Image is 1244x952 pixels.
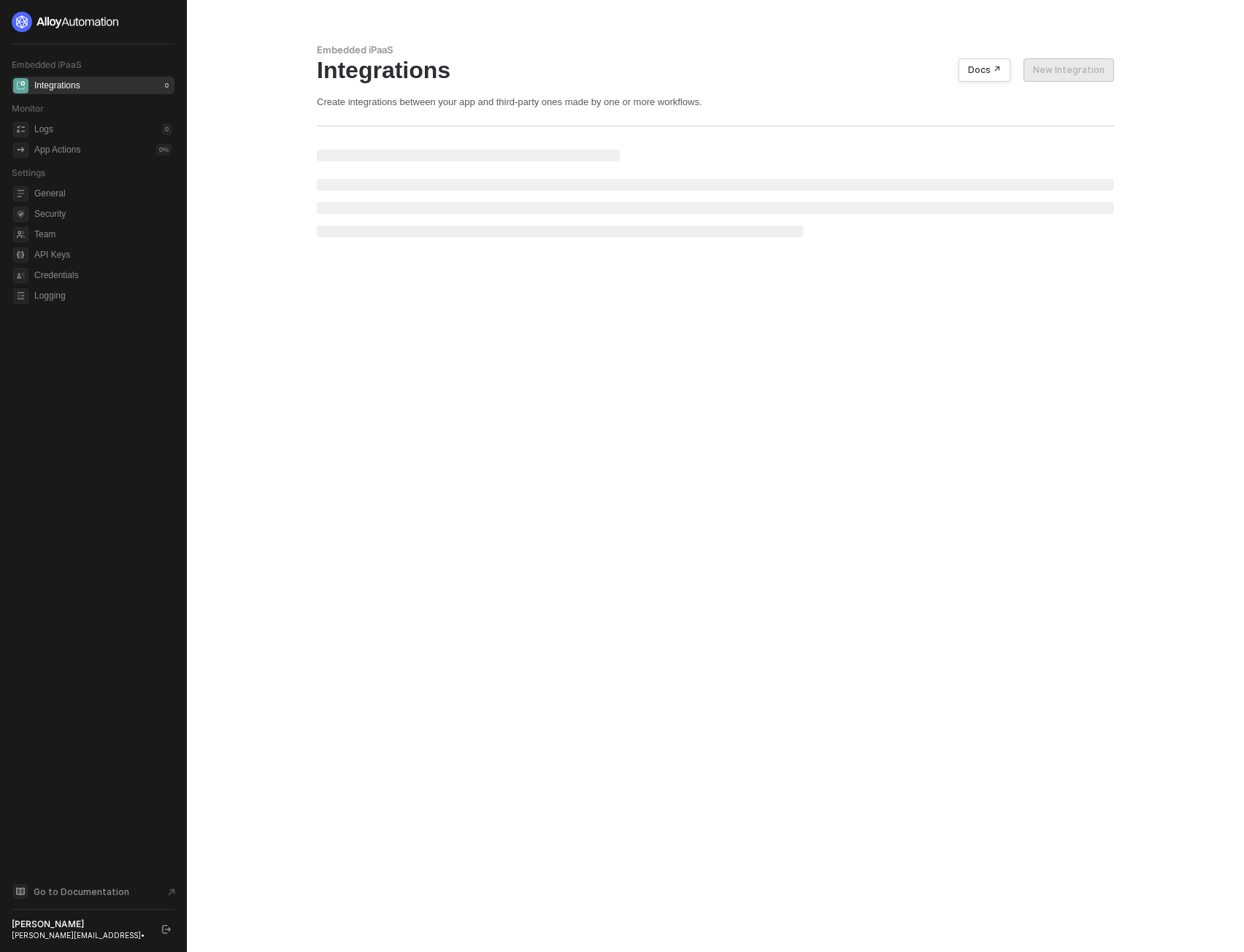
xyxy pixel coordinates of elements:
[34,144,80,156] div: App Actions
[12,59,82,70] span: Embedded iPaaS
[12,930,149,940] div: [PERSON_NAME][EMAIL_ADDRESS] •
[34,226,172,243] span: Team
[34,205,172,223] span: Security
[34,123,53,136] div: Logs
[12,167,45,178] span: Settings
[12,12,174,32] a: logo
[13,884,28,899] span: documentation
[34,266,172,284] span: Credentials
[13,78,28,93] span: integrations
[156,144,172,156] div: 0 %
[968,64,1001,76] div: Docs ↗
[317,44,1114,56] div: Embedded iPaaS
[959,58,1010,82] button: Docs ↗
[13,268,28,283] span: credentials
[12,918,149,930] div: [PERSON_NAME]
[162,123,172,135] div: 0
[1024,58,1114,82] button: New Integration
[12,103,44,114] span: Monitor
[164,885,179,899] span: document-arrow
[13,227,28,242] span: team
[34,246,172,264] span: API Keys
[34,886,129,898] span: Go to Documentation
[162,925,171,934] span: logout
[34,287,172,304] span: Logging
[317,56,1114,84] div: Integrations
[13,186,28,201] span: general
[34,185,172,202] span: General
[317,96,1114,108] div: Create integrations between your app and third-party ones made by one or more workflows.
[13,142,28,158] span: icon-app-actions
[13,247,28,263] span: api-key
[12,883,175,900] a: Knowledge Base
[13,122,28,137] span: icon-logs
[162,80,172,91] div: 0
[12,12,120,32] img: logo
[13,207,28,222] span: security
[34,80,80,92] div: Integrations
[13,288,28,304] span: logging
